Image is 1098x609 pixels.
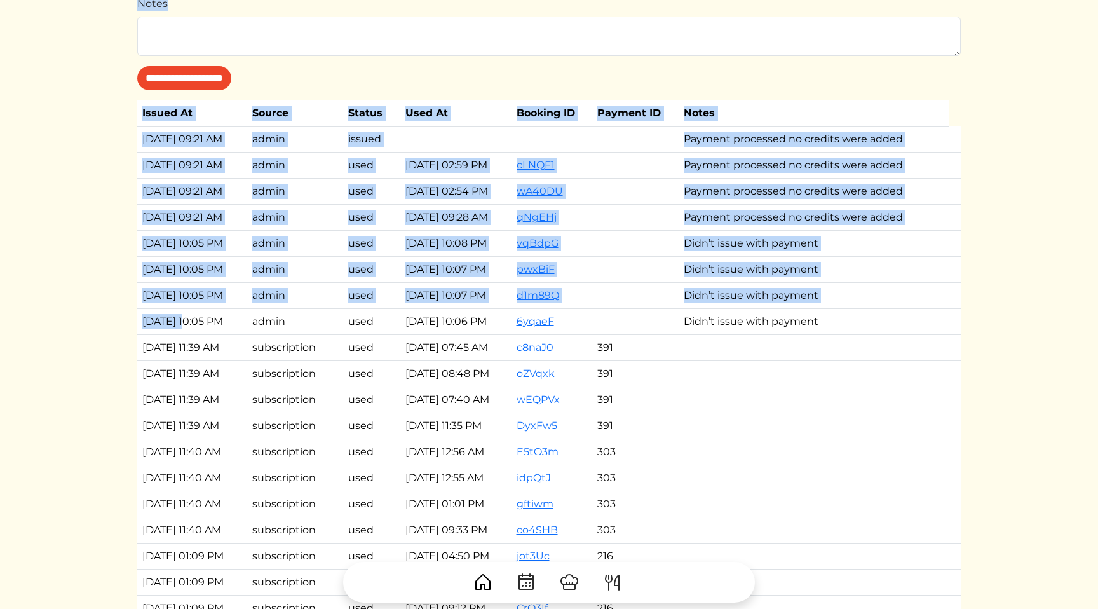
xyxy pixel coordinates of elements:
td: [DATE] 10:05 PM [137,282,247,308]
td: issued [343,126,401,152]
td: admin [247,308,343,334]
a: jot3Uc [517,550,550,562]
td: used [343,517,401,543]
td: Payment processed no credits were added [679,152,949,178]
a: 6yqaeF [517,315,554,327]
a: co4SHB [517,524,558,536]
td: 303 [592,439,679,465]
td: 303 [592,491,679,517]
td: subscription [247,439,343,465]
a: wA40DU [517,185,563,197]
td: used [343,256,401,282]
td: used [343,439,401,465]
td: used [343,360,401,387]
a: E5tO3m [517,446,559,458]
td: [DATE] 09:33 PM [400,517,511,543]
th: Status [343,100,401,127]
td: subscription [247,543,343,569]
a: pwxBiF [517,263,555,275]
td: used [343,413,401,439]
td: [DATE] 10:05 PM [137,230,247,256]
td: [DATE] 10:08 PM [400,230,511,256]
td: admin [247,230,343,256]
a: wEQPVx [517,393,560,406]
td: [DATE] 11:39 AM [137,360,247,387]
img: ChefHat-a374fb509e4f37eb0702ca99f5f64f3b6956810f32a249b33092029f8484b388.svg [559,572,579,592]
td: [DATE] 11:40 AM [137,517,247,543]
td: subscription [247,360,343,387]
th: Used At [400,100,511,127]
td: subscription [247,334,343,360]
td: used [343,230,401,256]
td: [DATE] 10:07 PM [400,282,511,308]
td: [DATE] 11:40 AM [137,439,247,465]
td: [DATE] 12:56 AM [400,439,511,465]
a: qNgEHj [517,211,557,223]
img: CalendarDots-5bcf9d9080389f2a281d69619e1c85352834be518fbc73d9501aef674afc0d57.svg [516,572,536,592]
td: subscription [247,465,343,491]
td: used [343,465,401,491]
td: [DATE] 11:39 AM [137,387,247,413]
td: [DATE] 10:07 PM [400,256,511,282]
a: idpQtJ [517,472,551,484]
td: Payment processed no credits were added [679,126,949,152]
td: Payment processed no credits were added [679,204,949,230]
td: [DATE] 07:45 AM [400,334,511,360]
td: [DATE] 10:06 PM [400,308,511,334]
a: cLNQF1 [517,159,555,171]
td: Didn’t issue with payment [679,308,949,334]
td: subscription [247,413,343,439]
a: d1m89Q [517,289,559,301]
img: ForkKnife-55491504ffdb50bab0c1e09e7649658475375261d09fd45db06cec23bce548bf.svg [602,572,623,592]
a: vqBdpG [517,237,559,249]
td: used [343,491,401,517]
th: Notes [679,100,949,127]
td: subscription [247,387,343,413]
td: 391 [592,413,679,439]
td: admin [247,204,343,230]
td: [DATE] 10:05 PM [137,308,247,334]
td: [DATE] 10:05 PM [137,256,247,282]
td: [DATE] 11:40 AM [137,465,247,491]
td: used [343,387,401,413]
td: 391 [592,387,679,413]
td: 216 [592,543,679,569]
td: [DATE] 08:48 PM [400,360,511,387]
th: Booking ID [512,100,592,127]
td: used [343,152,401,178]
img: House-9bf13187bcbb5817f509fe5e7408150f90897510c4275e13d0d5fca38e0b5951.svg [473,572,493,592]
td: [DATE] 04:50 PM [400,543,511,569]
td: [DATE] 12:55 AM [400,465,511,491]
td: [DATE] 11:40 AM [137,491,247,517]
td: admin [247,152,343,178]
td: [DATE] 09:21 AM [137,204,247,230]
td: subscription [247,491,343,517]
td: used [343,178,401,204]
td: admin [247,178,343,204]
td: Payment processed no credits were added [679,178,949,204]
td: Didn’t issue with payment [679,282,949,308]
td: admin [247,282,343,308]
th: Payment ID [592,100,679,127]
td: 303 [592,517,679,543]
td: Didn’t issue with payment [679,230,949,256]
td: [DATE] 09:21 AM [137,152,247,178]
th: Issued At [137,100,247,127]
td: [DATE] 07:40 AM [400,387,511,413]
td: used [343,204,401,230]
td: 391 [592,334,679,360]
td: 303 [592,465,679,491]
td: admin [247,126,343,152]
a: DyxFw5 [517,420,557,432]
a: oZVqxk [517,367,555,380]
td: [DATE] 09:21 AM [137,178,247,204]
td: admin [247,256,343,282]
td: [DATE] 09:21 AM [137,126,247,152]
a: gftiwm [517,498,553,510]
td: 391 [592,360,679,387]
th: Source [247,100,343,127]
td: [DATE] 01:01 PM [400,491,511,517]
td: [DATE] 11:39 AM [137,413,247,439]
td: [DATE] 11:39 AM [137,334,247,360]
td: [DATE] 02:59 PM [400,152,511,178]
